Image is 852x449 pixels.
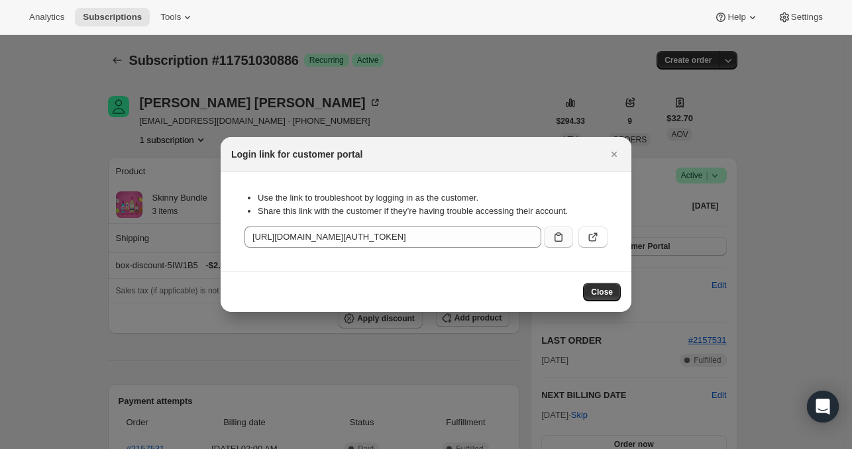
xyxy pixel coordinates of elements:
span: Close [591,287,613,297]
h2: Login link for customer portal [231,148,362,161]
span: Subscriptions [83,12,142,23]
li: Share this link with the customer if they’re having trouble accessing their account. [258,205,608,218]
span: Tools [160,12,181,23]
button: Tools [152,8,202,26]
span: Settings [791,12,823,23]
button: Close [605,145,623,164]
span: Help [727,12,745,23]
button: Close [583,283,621,301]
span: Analytics [29,12,64,23]
button: Settings [770,8,831,26]
div: Open Intercom Messenger [807,391,839,423]
button: Subscriptions [75,8,150,26]
button: Help [706,8,767,26]
button: Analytics [21,8,72,26]
li: Use the link to troubleshoot by logging in as the customer. [258,191,608,205]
